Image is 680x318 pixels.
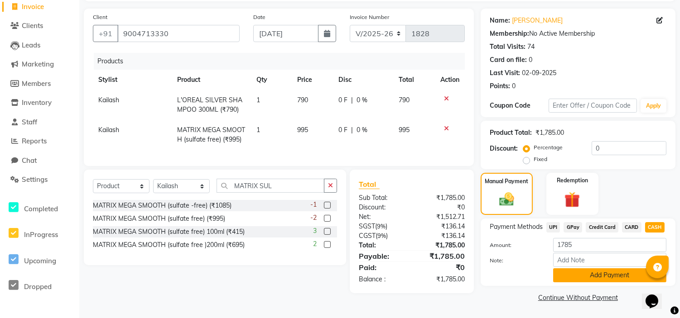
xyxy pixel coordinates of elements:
[313,239,317,249] span: 2
[177,126,245,143] span: MATRIX MEGA SMOOTH (sulfate free) (₹995)
[2,21,77,31] a: Clients
[352,212,412,222] div: Net:
[22,79,51,88] span: Members
[256,96,260,104] span: 1
[297,96,308,104] span: 790
[2,40,77,51] a: Leads
[292,70,333,90] th: Price
[412,212,472,222] div: ₹1,512.71
[490,101,549,110] div: Coupon Code
[399,126,410,134] span: 995
[359,222,375,230] span: SGST
[93,240,245,250] div: MATRIX MEGA SMOOTH (sulfate free )200ml (₹695)
[117,25,240,42] input: Search by Name/Mobile/Email/Code
[490,128,532,138] div: Product Total:
[485,177,528,185] label: Manual Payment
[357,125,367,135] span: 0 %
[94,53,472,70] div: Products
[534,155,547,163] label: Fixed
[357,95,367,105] span: 0 %
[22,98,52,107] span: Inventory
[22,60,54,68] span: Marketing
[93,70,172,90] th: Stylist
[93,25,118,42] button: +91
[586,222,618,233] span: Credit Card
[482,293,674,303] a: Continue Without Payment
[412,275,472,284] div: ₹1,785.00
[412,262,472,273] div: ₹0
[483,241,546,249] label: Amount:
[559,190,585,209] img: _gift.svg
[490,68,520,78] div: Last Visit:
[352,193,412,203] div: Sub Total:
[253,13,265,21] label: Date
[2,156,77,166] a: Chat
[377,223,386,230] span: 9%
[24,256,56,265] span: Upcoming
[359,232,376,240] span: CGST
[2,79,77,89] a: Members
[98,96,119,104] span: Kailash
[412,193,472,203] div: ₹1,785.00
[645,222,665,233] span: CASH
[256,126,260,134] span: 1
[553,238,666,252] input: Amount
[490,144,518,153] div: Discount:
[2,175,77,185] a: Settings
[2,117,77,128] a: Staff
[22,21,43,30] span: Clients
[351,125,353,135] span: |
[490,81,510,91] div: Points:
[412,203,472,212] div: ₹0
[338,95,347,105] span: 0 F
[297,126,308,134] span: 995
[350,13,389,21] label: Invoice Number
[412,222,472,231] div: ₹136.14
[490,29,666,38] div: No Active Membership
[490,222,543,232] span: Payment Methods
[352,275,412,284] div: Balance :
[313,226,317,236] span: 3
[310,213,317,223] span: -2
[2,136,77,147] a: Reports
[622,222,641,233] span: CARD
[352,231,412,241] div: ( )
[412,241,472,250] div: ₹1,785.00
[527,42,535,52] div: 74
[490,55,527,65] div: Card on file:
[251,70,292,90] th: Qty
[93,13,107,21] label: Client
[24,204,58,213] span: Completed
[553,253,666,267] input: Add Note
[24,282,52,291] span: Dropped
[22,175,48,184] span: Settings
[435,70,465,90] th: Action
[2,98,77,108] a: Inventory
[399,96,410,104] span: 790
[359,180,380,189] span: Total
[534,143,563,152] label: Percentage
[641,99,666,113] button: Apply
[549,99,637,113] input: Enter Offer / Coupon Code
[93,214,225,223] div: MATRIX MEGA SMOOTH (sulfate free) (₹995)
[412,251,472,261] div: ₹1,785.00
[512,16,563,25] a: [PERSON_NAME]
[172,70,251,90] th: Product
[393,70,435,90] th: Total
[352,241,412,250] div: Total:
[22,156,37,165] span: Chat
[22,41,40,49] span: Leads
[351,95,353,105] span: |
[177,96,242,114] span: L'OREAL SILVER SHAMPOO 300ML (₹790)
[2,59,77,70] a: Marketing
[352,251,412,261] div: Payable:
[557,176,588,185] label: Redemption
[2,2,77,12] a: Invoice
[553,268,666,282] button: Add Payment
[483,256,546,265] label: Note:
[352,203,412,212] div: Discount:
[98,126,119,134] span: Kailash
[310,200,317,209] span: -1
[217,179,324,193] input: Search or Scan
[352,262,412,273] div: Paid:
